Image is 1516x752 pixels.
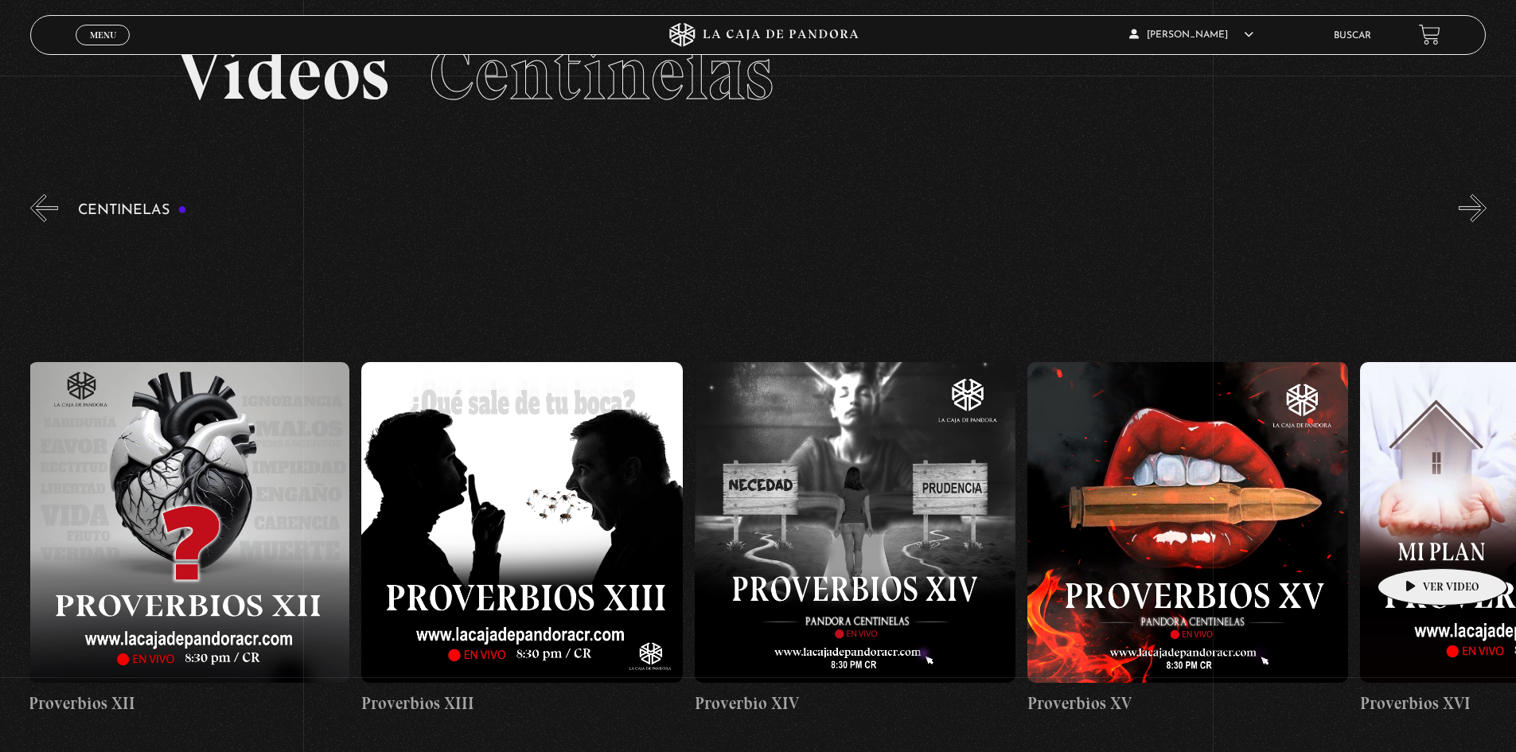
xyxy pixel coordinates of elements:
span: Centinelas [429,28,774,119]
h2: Videos [176,36,1340,111]
h3: Centinelas [78,203,187,218]
span: [PERSON_NAME] [1129,30,1253,40]
h4: Proverbios XV [1027,691,1348,716]
h4: Proverbios XII [29,691,349,716]
h4: Proverbios XIII [361,691,682,716]
button: Previous [30,194,58,222]
span: Cerrar [84,44,122,55]
a: Buscar [1334,31,1371,41]
a: View your shopping cart [1419,24,1440,45]
button: Next [1459,194,1487,222]
span: Menu [90,30,116,40]
h4: Proverbio XIV [695,691,1015,716]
